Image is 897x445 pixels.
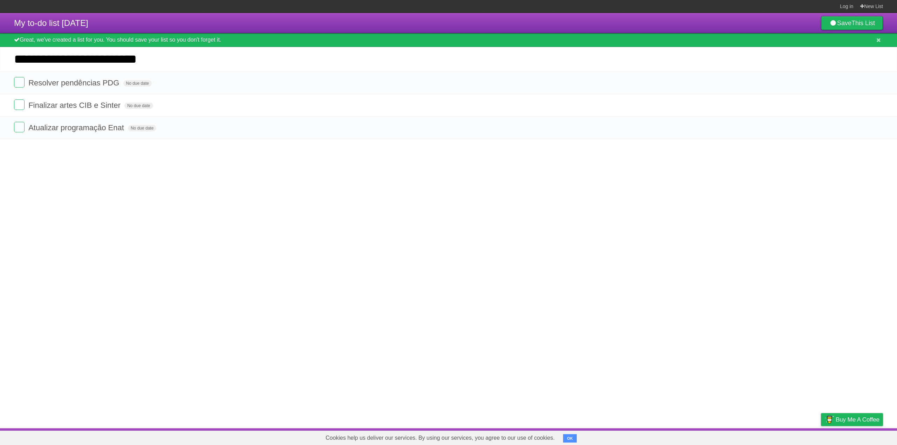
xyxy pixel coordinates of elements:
[14,77,25,88] label: Done
[28,123,126,132] span: Atualizar programação Enat
[728,430,742,443] a: About
[128,125,156,131] span: No due date
[812,430,830,443] a: Privacy
[123,80,152,86] span: No due date
[28,101,122,110] span: Finalizar artes CIB e Sinter
[824,413,834,425] img: Buy me a coffee
[563,434,577,443] button: OK
[14,18,88,28] span: My to-do list [DATE]
[851,20,875,27] b: This List
[821,16,883,30] a: SaveThis List
[124,103,153,109] span: No due date
[319,431,562,445] span: Cookies help us deliver our services. By using our services, you agree to our use of cookies.
[788,430,803,443] a: Terms
[839,430,883,443] a: Suggest a feature
[821,413,883,426] a: Buy me a coffee
[28,78,121,87] span: Resolver pendências PDG
[14,122,25,132] label: Done
[14,99,25,110] label: Done
[751,430,779,443] a: Developers
[836,413,879,426] span: Buy me a coffee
